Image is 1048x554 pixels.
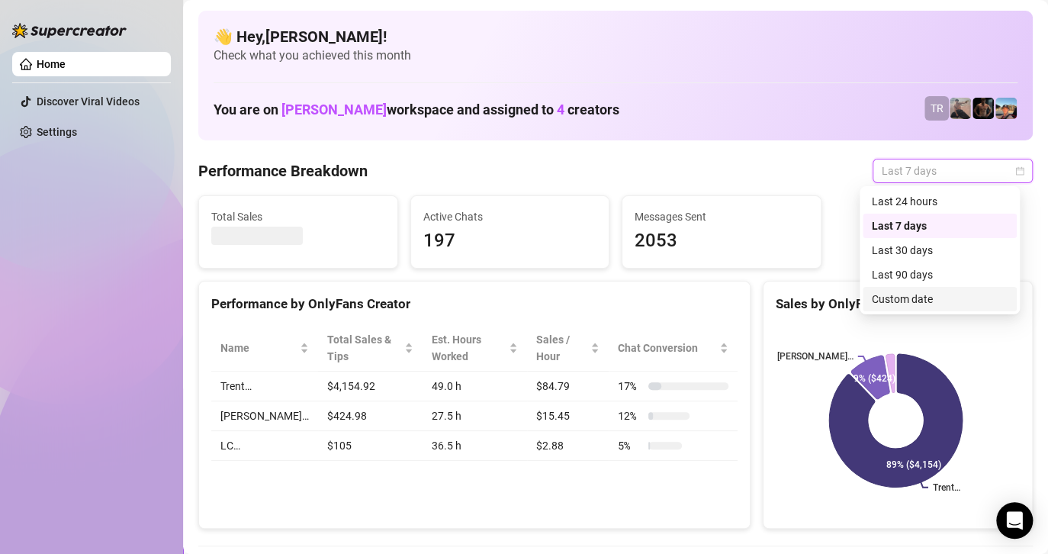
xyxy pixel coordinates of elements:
[527,325,609,372] th: Sales / Hour
[863,214,1017,238] div: Last 7 days
[211,325,318,372] th: Name
[777,351,854,362] text: [PERSON_NAME]…
[635,227,809,256] span: 2053
[933,482,960,493] text: Trent…
[618,407,642,424] span: 12 %
[618,340,716,356] span: Chat Conversion
[423,227,597,256] span: 197
[211,208,385,225] span: Total Sales
[211,401,318,431] td: [PERSON_NAME]…
[211,294,738,314] div: Performance by OnlyFans Creator
[618,378,642,395] span: 17 %
[536,331,587,365] span: Sales / Hour
[872,193,1008,210] div: Last 24 hours
[872,291,1008,308] div: Custom date
[972,98,994,119] img: Trent
[12,23,127,38] img: logo-BBDzfeDw.svg
[214,101,619,118] h1: You are on workspace and assigned to creators
[609,325,738,372] th: Chat Conversion
[950,98,971,119] img: LC
[318,431,423,461] td: $105
[863,263,1017,287] div: Last 90 days
[527,431,609,461] td: $2.88
[211,431,318,461] td: LC…
[527,401,609,431] td: $15.45
[432,331,506,365] div: Est. Hours Worked
[863,287,1017,311] div: Custom date
[1015,166,1024,176] span: calendar
[423,401,528,431] td: 27.5 h
[198,160,368,182] h4: Performance Breakdown
[863,238,1017,263] div: Last 30 days
[281,101,387,118] span: [PERSON_NAME]
[618,437,642,454] span: 5 %
[872,242,1008,259] div: Last 30 days
[220,340,297,356] span: Name
[527,372,609,401] td: $84.79
[776,294,1020,314] div: Sales by OnlyFans Creator
[318,372,423,401] td: $4,154.92
[995,98,1017,119] img: Zach
[423,431,528,461] td: 36.5 h
[214,47,1017,64] span: Check what you achieved this month
[423,372,528,401] td: 49.0 h
[863,189,1017,214] div: Last 24 hours
[872,217,1008,234] div: Last 7 days
[318,401,423,431] td: $424.98
[882,159,1024,182] span: Last 7 days
[996,502,1033,539] div: Open Intercom Messenger
[37,58,66,70] a: Home
[37,126,77,138] a: Settings
[635,208,809,225] span: Messages Sent
[557,101,564,118] span: 4
[423,208,597,225] span: Active Chats
[211,372,318,401] td: Trent…
[37,95,140,108] a: Discover Viral Videos
[872,266,1008,283] div: Last 90 days
[318,325,423,372] th: Total Sales & Tips
[931,100,944,117] span: TR
[214,26,1017,47] h4: 👋 Hey, [PERSON_NAME] !
[327,331,401,365] span: Total Sales & Tips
